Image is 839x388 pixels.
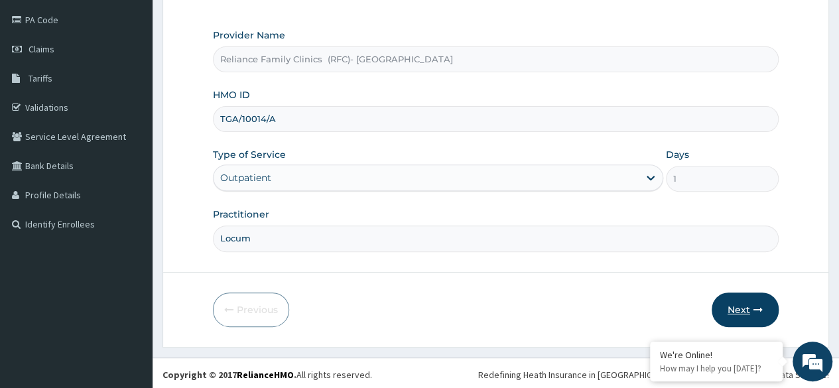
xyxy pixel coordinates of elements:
div: Chat with us now [69,74,223,92]
span: We're online! [77,112,183,246]
div: Redefining Heath Insurance in [GEOGRAPHIC_DATA] using Telemedicine and Data Science! [478,368,829,381]
button: Next [712,292,779,327]
div: Outpatient [220,171,271,184]
label: Practitioner [213,208,269,221]
input: Enter HMO ID [213,106,779,132]
button: Previous [213,292,289,327]
textarea: Type your message and hit 'Enter' [7,252,253,298]
label: Type of Service [213,148,286,161]
span: Claims [29,43,54,55]
p: How may I help you today? [660,363,773,374]
label: Days [666,148,689,161]
span: Tariffs [29,72,52,84]
div: Minimize live chat window [218,7,249,38]
a: RelianceHMO [237,369,294,381]
img: d_794563401_company_1708531726252_794563401 [25,66,54,99]
label: HMO ID [213,88,250,101]
div: We're Online! [660,349,773,361]
strong: Copyright © 2017 . [162,369,296,381]
input: Enter Name [213,226,779,251]
label: Provider Name [213,29,285,42]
